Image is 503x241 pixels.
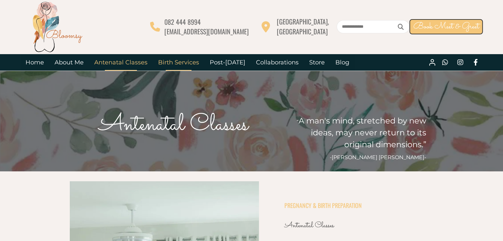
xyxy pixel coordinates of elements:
[330,154,426,160] span: -[PERSON_NAME] [PERSON_NAME]-
[284,201,362,210] span: PREGNANCY & BIRTH PREPARATION
[204,54,251,71] a: Post-[DATE]
[304,54,330,71] a: Store
[31,0,84,53] img: Bloomsy
[299,116,426,149] span: A man's mind, stretched by new ideas, may never return to its original dimensions.
[164,17,201,27] span: 082 444 8994
[89,54,153,71] a: Antenatal Classes
[164,26,249,36] span: [EMAIL_ADDRESS][DOMAIN_NAME]
[277,17,329,26] span: [GEOGRAPHIC_DATA],
[99,108,248,142] span: Antenatal Classes
[423,140,426,149] span: ”
[49,54,89,71] a: About Me
[153,54,204,71] a: Birth Services
[413,20,479,33] span: Book Meet & Greet
[409,19,483,34] a: Book Meet & Greet
[277,26,328,36] span: [GEOGRAPHIC_DATA]
[251,54,304,71] a: Collaborations
[20,54,49,71] a: Home
[297,119,299,125] span: “
[284,220,334,231] span: Antenatal Classes
[330,54,355,71] a: Blog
